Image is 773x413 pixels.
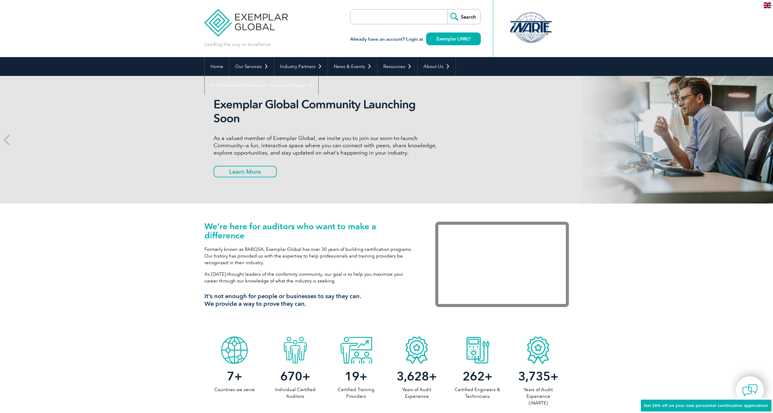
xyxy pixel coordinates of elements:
[204,41,271,48] p: Leading the way to excellence
[397,369,429,384] span: 3,628
[274,57,328,76] a: Industry Partners
[265,371,326,381] h2: +
[229,57,274,76] a: Our Services
[447,9,481,24] input: Search
[204,292,417,308] h3: It’s not enough for people or businesses to say they can. We provide a way to prove they can.
[764,2,771,8] img: en
[386,386,447,400] p: Years of Audit Experience
[204,246,417,266] p: Formerly known as RABQSA, Exemplar Global has over 30 years of building certification programs. O...
[447,371,508,381] h2: +
[326,386,386,400] p: Certified Training Providers
[435,222,569,307] iframe: Exemplar Global: Working together to make a difference
[644,403,768,408] span: Get 20% off on your new personnel certification application!
[204,386,265,393] p: Countries we serve
[345,369,359,384] span: 19
[463,369,484,384] span: 262
[326,371,386,381] h2: +
[742,383,758,398] img: contact-chat.png
[447,386,508,400] p: Certified Engineers & Technicians
[426,32,481,45] a: Exemplar LINK
[227,369,234,384] span: 7
[204,222,417,240] h1: We’re here for auditors who want to make a difference
[418,57,456,76] a: About Us
[378,57,417,76] a: Resources
[214,135,441,156] p: As a valued member of Exemplar Global, we invite you to join our soon-to-launch Community—a fun, ...
[467,37,470,40] img: open_square.png
[508,386,569,406] p: Years of Audit Experience (iNARTE)
[205,76,318,95] a: Find Certified Professional / Training Provider
[386,371,447,381] h2: +
[214,97,441,125] h2: Exemplar Global Community Launching Soon
[518,369,550,384] span: 3,735
[508,371,569,381] h2: +
[205,57,229,76] a: Home
[204,371,265,381] h2: +
[214,166,277,177] a: Learn More
[328,57,377,76] a: News & Events
[265,386,326,400] p: Individual Certified Auditors
[350,36,481,43] h3: Already have an account? Login at
[204,271,417,284] p: As [DATE] thought leaders of the conformity community, our goal is to help you maximize your care...
[280,369,302,384] span: 670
